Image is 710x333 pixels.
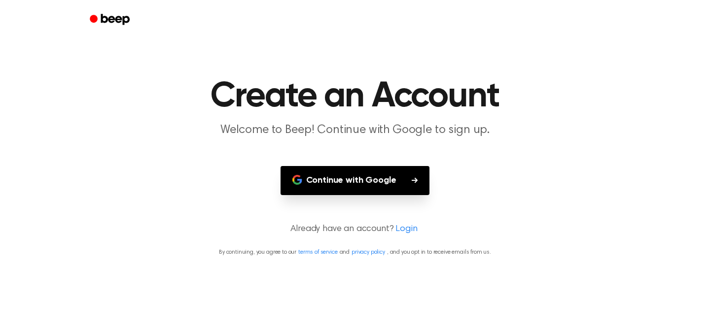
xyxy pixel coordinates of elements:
p: By continuing, you agree to our and , and you opt in to receive emails from us. [12,248,698,257]
a: Login [395,223,417,236]
button: Continue with Google [281,166,430,195]
a: terms of service [298,249,337,255]
a: Beep [83,10,139,30]
p: Already have an account? [12,223,698,236]
a: privacy policy [352,249,385,255]
p: Welcome to Beep! Continue with Google to sign up. [166,122,544,138]
h1: Create an Account [103,79,607,114]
